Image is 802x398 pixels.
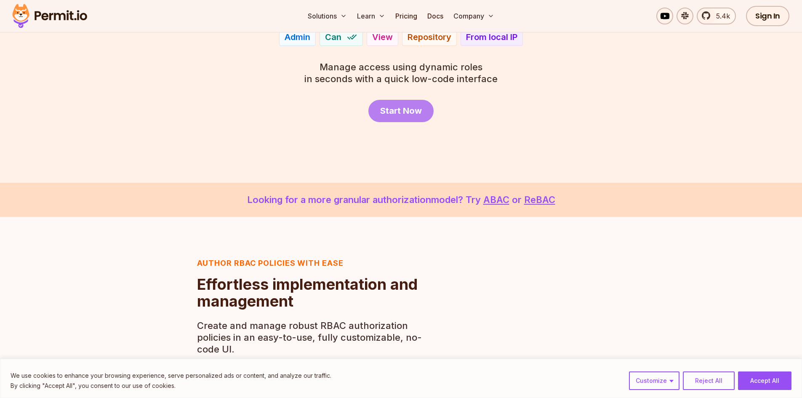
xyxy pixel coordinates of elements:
[483,194,509,205] a: ABAC
[304,61,498,73] span: Manage access using dynamic roles
[697,8,736,24] a: 5.4k
[524,194,555,205] a: ReBAC
[20,193,782,207] p: Looking for a more granular authorization model? Try or
[11,381,331,391] p: By clicking "Accept All", you consent to our use of cookies.
[325,31,341,43] span: Can
[197,257,427,269] h3: Author RBAC POLICIES with EASE
[450,8,498,24] button: Company
[746,6,789,26] a: Sign In
[304,8,350,24] button: Solutions
[354,8,389,24] button: Learn
[424,8,447,24] a: Docs
[11,371,331,381] p: We use cookies to enhance your browsing experience, serve personalized ads or content, and analyz...
[711,11,730,21] span: 5.4k
[683,371,735,390] button: Reject All
[392,8,421,24] a: Pricing
[197,320,427,355] p: Create and manage robust RBAC authorization policies in an easy-to-use, fully customizable, no-co...
[368,100,434,122] a: Start Now
[629,371,679,390] button: Customize
[197,276,427,310] h2: Effortless implementation and management
[408,31,451,43] div: Repository
[380,105,422,117] span: Start Now
[285,31,310,43] div: Admin
[372,31,393,43] div: View
[8,2,91,30] img: Permit logo
[738,371,791,390] button: Accept All
[304,61,498,85] p: in seconds with a quick low-code interface
[466,31,517,43] div: From local IP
